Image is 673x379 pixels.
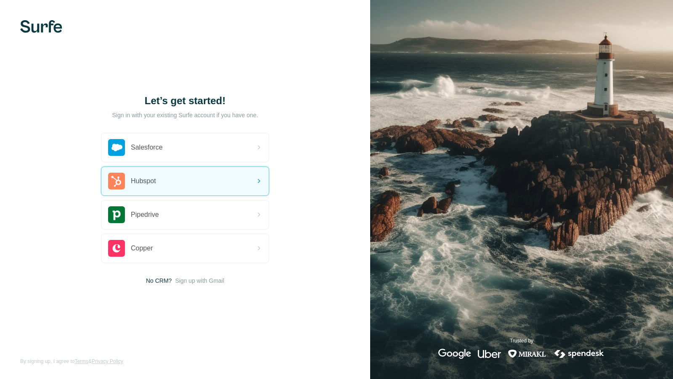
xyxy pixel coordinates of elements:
[131,210,159,220] span: Pipedrive
[438,349,471,359] img: google's logo
[478,349,501,359] img: uber's logo
[101,94,269,108] h1: Let’s get started!
[108,206,125,223] img: pipedrive's logo
[92,358,123,364] a: Privacy Policy
[175,276,224,285] button: Sign up with Gmail
[108,173,125,189] img: hubspot's logo
[74,358,88,364] a: Terms
[510,337,533,345] p: Trusted by
[131,142,163,153] span: Salesforce
[131,176,156,186] span: Hubspot
[146,276,172,285] span: No CRM?
[131,243,153,253] span: Copper
[553,349,605,359] img: spendesk's logo
[108,240,125,257] img: copper's logo
[112,111,258,119] p: Sign in with your existing Surfe account if you have one.
[108,139,125,156] img: salesforce's logo
[508,349,546,359] img: mirakl's logo
[20,20,62,33] img: Surfe's logo
[20,358,123,365] span: By signing up, I agree to &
